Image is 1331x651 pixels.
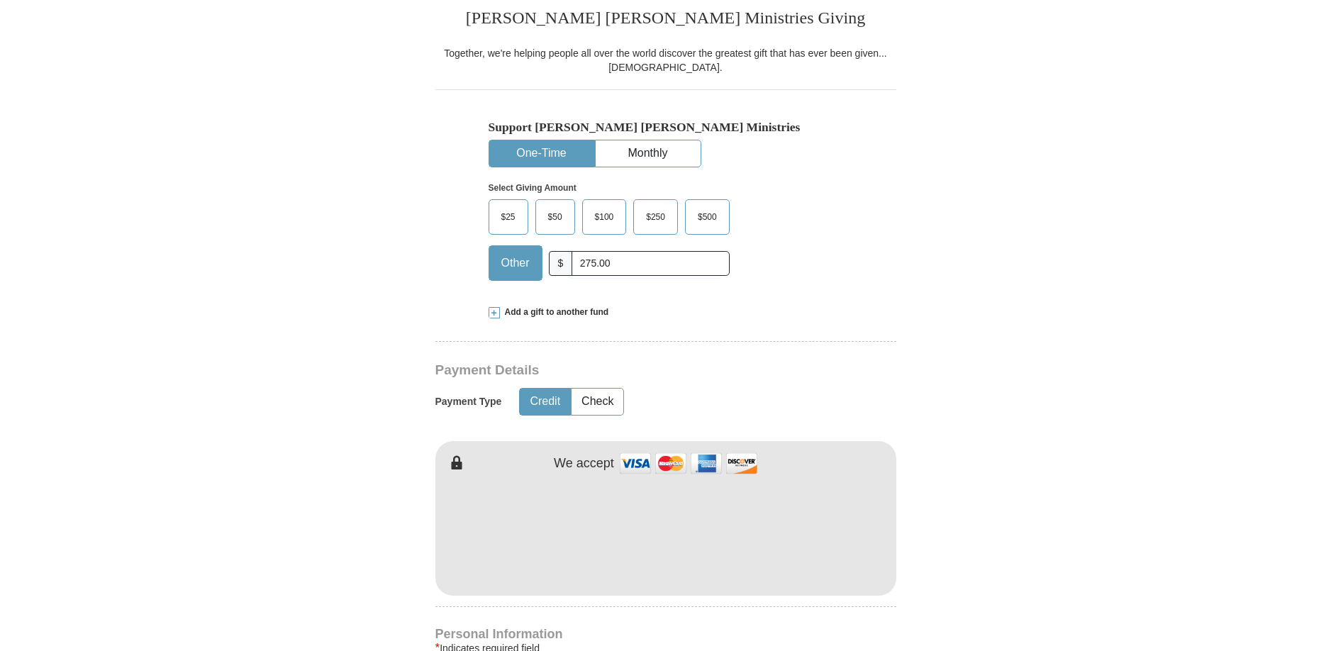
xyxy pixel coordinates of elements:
strong: Select Giving Amount [489,183,577,193]
button: Monthly [596,140,701,167]
h3: Payment Details [435,362,797,379]
img: credit cards accepted [618,448,759,479]
span: $50 [541,206,569,228]
span: Other [494,252,537,274]
div: Together, we're helping people all over the world discover the greatest gift that has ever been g... [435,46,896,74]
h5: Payment Type [435,396,502,408]
button: Credit [520,389,570,415]
h4: Personal Information [435,628,896,640]
button: One-Time [489,140,594,167]
span: Add a gift to another fund [500,306,609,318]
span: $ [549,251,573,276]
input: Other Amount [572,251,729,276]
span: $500 [691,206,724,228]
span: $250 [639,206,672,228]
h4: We accept [554,456,614,472]
span: $25 [494,206,523,228]
button: Check [572,389,623,415]
span: $100 [588,206,621,228]
h5: Support [PERSON_NAME] [PERSON_NAME] Ministries [489,120,843,135]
